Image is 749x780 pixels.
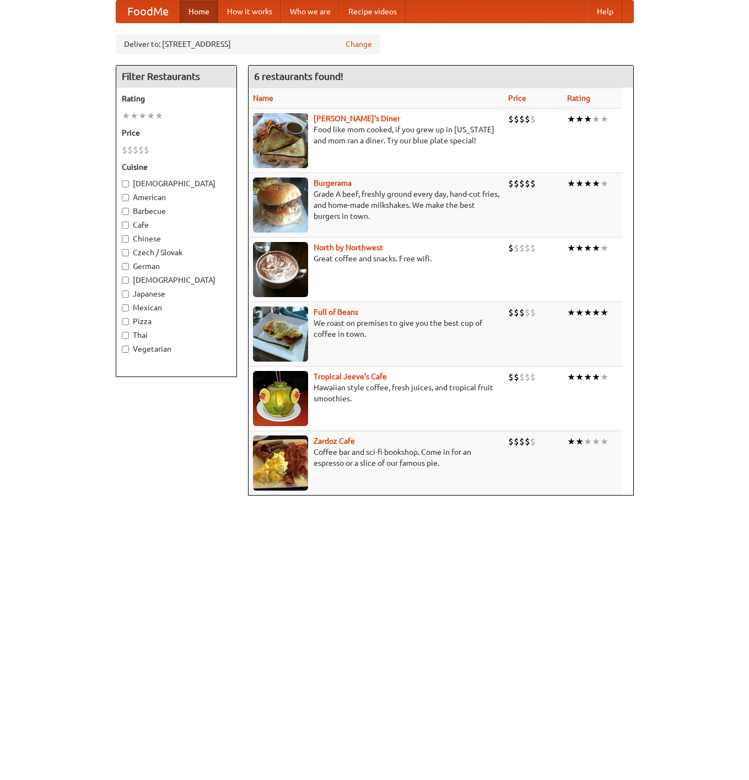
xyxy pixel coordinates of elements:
[519,242,525,254] li: $
[314,372,387,381] a: Tropical Jeeve's Cafe
[253,382,499,404] p: Hawaiian style coffee, fresh juices, and tropical fruit smoothies.
[508,371,514,383] li: $
[600,177,608,190] li: ★
[122,206,231,217] label: Barbecue
[592,306,600,319] li: ★
[122,275,231,286] label: [DEMOGRAPHIC_DATA]
[514,177,519,190] li: $
[575,177,584,190] li: ★
[588,1,622,23] a: Help
[567,306,575,319] li: ★
[314,179,352,187] b: Burgerama
[218,1,281,23] a: How it works
[122,318,129,325] input: Pizza
[575,113,584,125] li: ★
[253,318,499,340] p: We roast on premises to give you the best cup of coffee in town.
[346,39,372,50] a: Change
[508,435,514,448] li: $
[592,242,600,254] li: ★
[525,435,530,448] li: $
[519,435,525,448] li: $
[122,180,129,187] input: [DEMOGRAPHIC_DATA]
[253,253,499,264] p: Great coffee and snacks. Free wifi.
[530,371,536,383] li: $
[567,113,575,125] li: ★
[253,435,308,491] img: zardoz.jpg
[253,113,308,168] img: sallys.jpg
[253,189,499,222] p: Grade A beef, freshly ground every day, hand-cut fries, and home-made milkshakes. We make the bes...
[122,178,231,189] label: [DEMOGRAPHIC_DATA]
[138,144,144,156] li: $
[525,242,530,254] li: $
[519,371,525,383] li: $
[122,110,130,122] li: ★
[138,110,147,122] li: ★
[127,144,133,156] li: $
[314,243,383,252] a: North by Northwest
[314,114,400,123] a: [PERSON_NAME]'s Diner
[122,261,231,272] label: German
[530,113,536,125] li: $
[122,304,129,311] input: Mexican
[508,94,526,103] a: Price
[122,192,231,203] label: American
[584,306,592,319] li: ★
[514,435,519,448] li: $
[133,144,138,156] li: $
[584,435,592,448] li: ★
[253,371,308,426] img: jeeves.jpg
[122,343,231,354] label: Vegetarian
[122,219,231,230] label: Cafe
[600,113,608,125] li: ★
[122,291,129,298] input: Japanese
[116,1,180,23] a: FoodMe
[584,177,592,190] li: ★
[147,110,155,122] li: ★
[122,302,231,313] label: Mexican
[519,177,525,190] li: $
[508,177,514,190] li: $
[514,371,519,383] li: $
[253,242,308,297] img: north.jpg
[525,371,530,383] li: $
[600,371,608,383] li: ★
[600,306,608,319] li: ★
[567,177,575,190] li: ★
[514,306,519,319] li: $
[530,242,536,254] li: $
[144,144,149,156] li: $
[575,435,584,448] li: ★
[314,437,355,445] a: Zardoz Cafe
[122,194,129,201] input: American
[567,435,575,448] li: ★
[530,177,536,190] li: $
[592,177,600,190] li: ★
[525,113,530,125] li: $
[592,371,600,383] li: ★
[530,306,536,319] li: $
[600,242,608,254] li: ★
[584,371,592,383] li: ★
[122,93,231,104] h5: Rating
[180,1,218,23] a: Home
[253,306,308,362] img: beans.jpg
[508,113,514,125] li: $
[122,288,231,299] label: Japanese
[600,435,608,448] li: ★
[122,162,231,173] h5: Cuisine
[122,208,129,215] input: Barbecue
[253,124,499,146] p: Food like mom cooked, if you grew up in [US_STATE] and mom ran a diner. Try our blue plate special!
[584,242,592,254] li: ★
[340,1,406,23] a: Recipe videos
[122,332,129,339] input: Thai
[116,34,380,54] div: Deliver to: [STREET_ADDRESS]
[575,242,584,254] li: ★
[122,235,129,243] input: Chinese
[253,177,308,233] img: burgerama.jpg
[314,308,358,316] a: Full of Beans
[584,113,592,125] li: ★
[122,233,231,244] label: Chinese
